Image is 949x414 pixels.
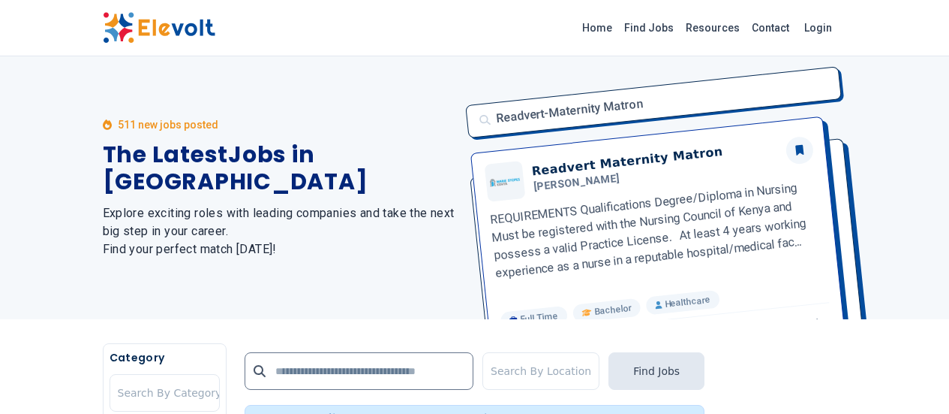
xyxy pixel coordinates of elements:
[103,141,457,195] h1: The Latest Jobs in [GEOGRAPHIC_DATA]
[118,117,218,132] p: 511 new jobs posted
[746,16,795,40] a: Contact
[680,16,746,40] a: Resources
[103,12,215,44] img: Elevolt
[608,352,704,390] button: Find Jobs
[618,16,680,40] a: Find Jobs
[795,13,841,43] a: Login
[576,16,618,40] a: Home
[110,350,220,365] h5: Category
[103,204,457,258] h2: Explore exciting roles with leading companies and take the next big step in your career. Find you...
